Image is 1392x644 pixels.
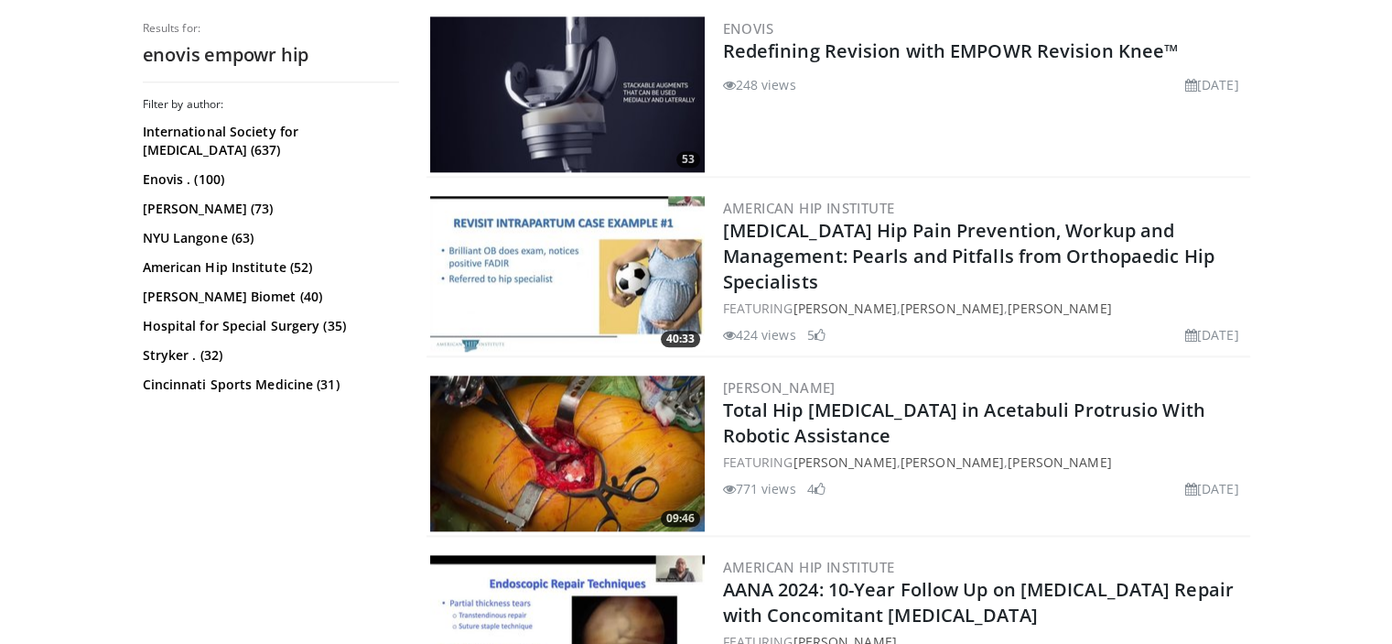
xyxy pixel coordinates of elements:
h3: Filter by author: [143,97,399,112]
span: 53 [676,151,700,168]
li: [DATE] [1185,325,1239,344]
a: [PERSON_NAME] [793,453,896,471]
a: Stryker . (32) [143,346,394,365]
li: 424 views [723,325,796,344]
img: 9db170ff-12ba-4fa5-a356-be2aae95328c.300x170_q85_crop-smart_upscale.jpg [430,196,705,352]
div: FEATURING , , [723,453,1246,472]
a: Enovis . (100) [143,170,394,189]
a: Total Hip [MEDICAL_DATA] in Acetabuli Protrusio With Robotic Assistance [723,398,1205,448]
li: [DATE] [1185,479,1239,498]
a: Hospital for Special Surgery (35) [143,317,394,335]
li: 5 [807,325,825,344]
a: Redefining Revision with EMPOWR Revision Knee™ [723,38,1179,63]
li: [DATE] [1185,75,1239,94]
li: 4 [807,479,825,498]
a: Cincinnati Sports Medicine (31) [143,376,394,394]
a: American Hip Institute [723,199,895,217]
p: Results for: [143,21,399,36]
a: AANA 2024: 10-Year Follow Up on [MEDICAL_DATA] Repair with Concomitant [MEDICAL_DATA] [723,577,1234,628]
img: 1bcaa5bd-c9cf-491a-a556-1337fa9bfb8c.300x170_q85_crop-smart_upscale.jpg [430,16,705,172]
div: FEATURING , , [723,299,1246,318]
a: American Hip Institute (52) [143,258,394,277]
h2: enovis empowr hip [143,43,399,67]
a: [PERSON_NAME] Biomet (40) [143,288,394,306]
a: 09:46 [430,376,705,531]
a: [PERSON_NAME] [901,453,1004,471]
li: 771 views [723,479,796,498]
a: [PERSON_NAME] [1008,300,1111,317]
li: 248 views [723,75,796,94]
a: NYU Langone (63) [143,229,394,247]
a: International Society for [MEDICAL_DATA] (637) [143,123,394,159]
a: [PERSON_NAME] [793,300,896,317]
a: American Hip Institute [723,558,895,576]
a: [PERSON_NAME] (73) [143,200,394,218]
a: 53 [430,16,705,172]
a: [MEDICAL_DATA] Hip Pain Prevention, Workup and Management: Pearls and Pitfalls from Orthopaedic H... [723,218,1214,294]
a: [PERSON_NAME] [723,378,836,397]
img: 9026b89a-9ec4-4d45-949c-ae618d94f28c.300x170_q85_crop-smart_upscale.jpg [430,376,705,531]
a: 40:33 [430,196,705,352]
a: [PERSON_NAME] [901,300,1004,317]
a: [PERSON_NAME] [1008,453,1111,471]
span: 40:33 [661,331,700,347]
a: Enovis [723,19,773,38]
span: 09:46 [661,510,700,527]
